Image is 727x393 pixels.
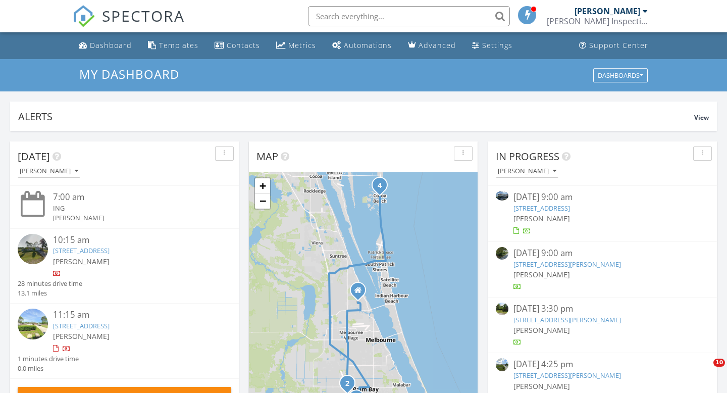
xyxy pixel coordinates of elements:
[713,359,725,367] span: 10
[272,36,320,55] a: Metrics
[102,5,185,26] span: SPECTORA
[496,303,508,315] img: streetview
[347,383,353,389] div: 607 Tejon Ave SW, Palm Bay, FL 32908
[513,358,692,371] div: [DATE] 4:25 pm
[53,234,213,247] div: 10:15 am
[513,270,570,279] span: [PERSON_NAME]
[18,309,48,339] img: streetview
[75,36,136,55] a: Dashboard
[255,193,270,209] a: Zoom out
[496,165,558,178] button: [PERSON_NAME]
[53,309,213,321] div: 11:15 am
[513,303,692,315] div: [DATE] 3:30 pm
[159,40,198,50] div: Templates
[73,5,95,27] img: The Best Home Inspection Software - Spectora
[380,185,386,191] div: 133 N Orlando Ave, Cocoa Beach, FL 32931
[496,150,559,163] span: In Progress
[513,191,692,204] div: [DATE] 9:00 am
[18,279,82,288] div: 28 minutes drive time
[468,36,516,55] a: Settings
[18,354,79,364] div: 1 minutes drive time
[358,290,364,296] div: 1000 Westways Drive, Melbourne FL 32935
[513,325,570,335] span: [PERSON_NAME]
[53,331,110,341] span: [PERSON_NAME]
[288,40,316,50] div: Metrics
[419,40,456,50] div: Advanced
[598,72,643,79] div: Dashboards
[513,214,570,223] span: [PERSON_NAME]
[378,182,382,189] i: 4
[255,178,270,193] a: Zoom in
[18,165,80,178] button: [PERSON_NAME]
[513,381,570,391] span: [PERSON_NAME]
[18,288,82,298] div: 13.1 miles
[496,247,508,260] img: streetview
[496,303,709,348] a: [DATE] 3:30 pm [STREET_ADDRESS][PERSON_NAME] [PERSON_NAME]
[53,213,213,223] div: [PERSON_NAME]
[513,260,621,269] a: [STREET_ADDRESS][PERSON_NAME]
[211,36,264,55] a: Contacts
[18,150,50,163] span: [DATE]
[18,309,231,373] a: 11:15 am [STREET_ADDRESS] [PERSON_NAME] 1 minutes drive time 0.0 miles
[513,371,621,380] a: [STREET_ADDRESS][PERSON_NAME]
[547,16,648,26] div: Lucas Inspection Services
[144,36,202,55] a: Templates
[18,234,48,264] img: streetview
[513,247,692,260] div: [DATE] 9:00 am
[53,246,110,255] a: [STREET_ADDRESS]
[18,234,231,299] a: 10:15 am [STREET_ADDRESS] [PERSON_NAME] 28 minutes drive time 13.1 miles
[53,257,110,266] span: [PERSON_NAME]
[496,247,709,292] a: [DATE] 9:00 am [STREET_ADDRESS][PERSON_NAME] [PERSON_NAME]
[79,66,179,82] span: My Dashboard
[53,191,213,204] div: 7:00 am
[693,359,717,383] iframe: Intercom live chat
[308,6,510,26] input: Search everything...
[482,40,512,50] div: Settings
[18,110,694,123] div: Alerts
[73,14,185,35] a: SPECTORA
[593,68,648,82] button: Dashboards
[496,191,508,201] img: 9301201%2Fcover_photos%2F49iWAkn7r3E1ytUsowqT%2Fsmall.9301201-1755646456645
[18,364,79,373] div: 0.0 miles
[53,204,213,213] div: ING
[513,204,570,213] a: [STREET_ADDRESS]
[575,36,652,55] a: Support Center
[513,315,621,324] a: [STREET_ADDRESS][PERSON_NAME]
[345,380,349,387] i: 2
[496,358,508,371] img: streetview
[227,40,260,50] div: Contacts
[328,36,396,55] a: Automations (Basic)
[53,321,110,330] a: [STREET_ADDRESS]
[256,150,278,163] span: Map
[498,168,556,175] div: [PERSON_NAME]
[694,113,709,122] span: View
[575,6,640,16] div: [PERSON_NAME]
[404,36,460,55] a: Advanced
[496,191,709,236] a: [DATE] 9:00 am [STREET_ADDRESS] [PERSON_NAME]
[90,40,132,50] div: Dashboard
[589,40,648,50] div: Support Center
[20,168,78,175] div: [PERSON_NAME]
[344,40,392,50] div: Automations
